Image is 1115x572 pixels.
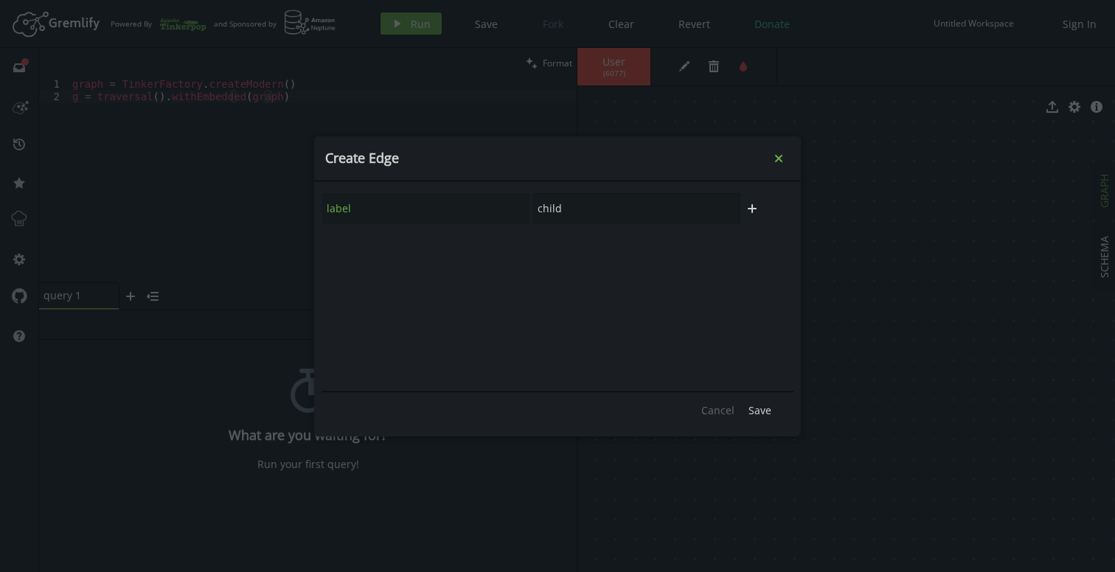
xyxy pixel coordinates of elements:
button: Close [768,147,790,170]
span: Cancel [701,403,734,417]
span: Save [748,403,771,417]
input: Property Name [322,193,529,224]
button: Cancel [694,400,742,422]
input: Property Value [533,193,740,224]
h4: Create Edge [325,150,768,167]
button: Save [741,400,779,422]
